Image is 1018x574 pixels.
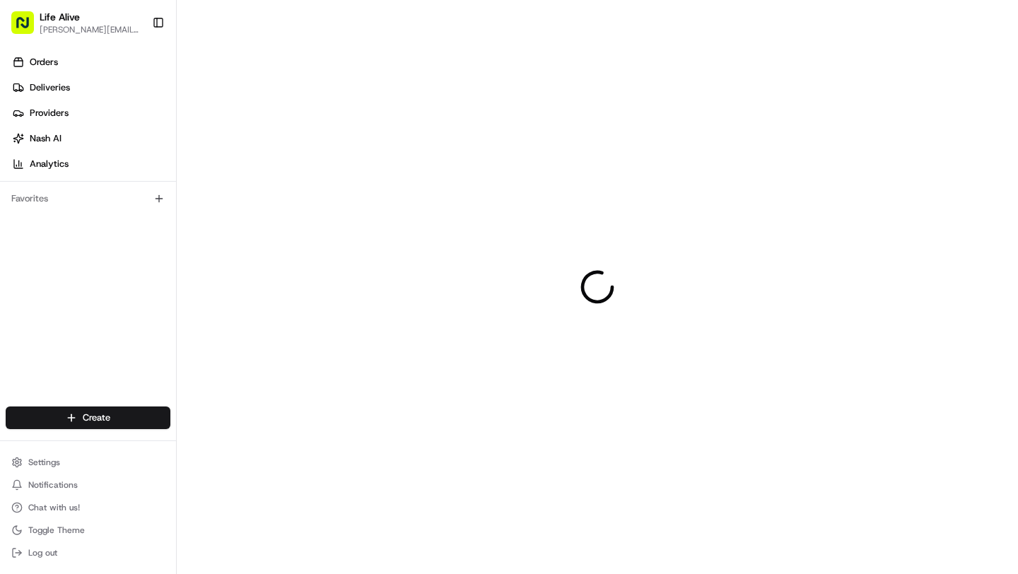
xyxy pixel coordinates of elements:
[6,520,170,540] button: Toggle Theme
[40,10,80,24] button: Life Alive
[6,153,176,175] a: Analytics
[6,51,176,74] a: Orders
[6,452,170,472] button: Settings
[28,502,80,513] span: Chat with us!
[28,457,60,468] span: Settings
[30,107,69,119] span: Providers
[6,543,170,563] button: Log out
[6,6,146,40] button: Life Alive[PERSON_NAME][EMAIL_ADDRESS][DOMAIN_NAME]
[6,127,176,150] a: Nash AI
[40,24,141,35] button: [PERSON_NAME][EMAIL_ADDRESS][DOMAIN_NAME]
[30,81,70,94] span: Deliveries
[6,406,170,429] button: Create
[30,158,69,170] span: Analytics
[83,411,110,424] span: Create
[28,525,85,536] span: Toggle Theme
[6,102,176,124] a: Providers
[30,132,62,145] span: Nash AI
[6,475,170,495] button: Notifications
[6,187,170,210] div: Favorites
[6,498,170,517] button: Chat with us!
[30,56,58,69] span: Orders
[6,76,176,99] a: Deliveries
[28,479,78,491] span: Notifications
[28,547,57,558] span: Log out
